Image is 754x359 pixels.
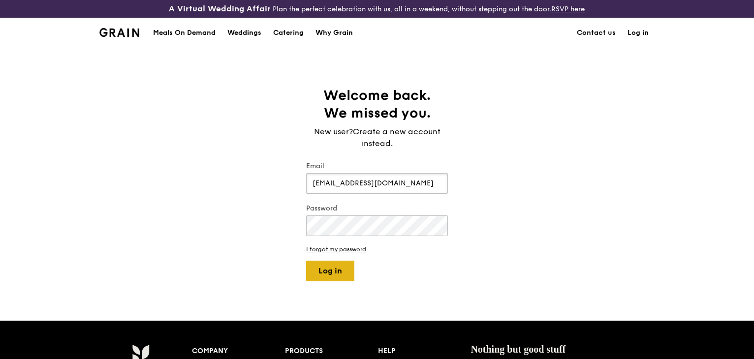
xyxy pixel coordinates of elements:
[153,18,216,48] div: Meals On Demand
[551,5,585,13] a: RSVP here
[571,18,622,48] a: Contact us
[227,18,261,48] div: Weddings
[169,4,271,14] h3: A Virtual Wedding Affair
[306,161,448,171] label: Email
[285,344,378,358] div: Products
[99,17,139,47] a: GrainGrain
[306,261,354,281] button: Log in
[314,127,353,136] span: New user?
[306,246,448,253] a: I forgot my password
[622,18,655,48] a: Log in
[315,18,353,48] div: Why Grain
[362,139,393,148] span: instead.
[471,344,565,355] span: Nothing but good stuff
[267,18,310,48] a: Catering
[306,87,448,122] h1: Welcome back. We missed you.
[353,126,440,138] a: Create a new account
[273,18,304,48] div: Catering
[378,344,471,358] div: Help
[221,18,267,48] a: Weddings
[192,344,285,358] div: Company
[126,4,628,14] div: Plan the perfect celebration with us, all in a weekend, without stepping out the door.
[306,204,448,213] label: Password
[310,18,359,48] a: Why Grain
[99,28,139,37] img: Grain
